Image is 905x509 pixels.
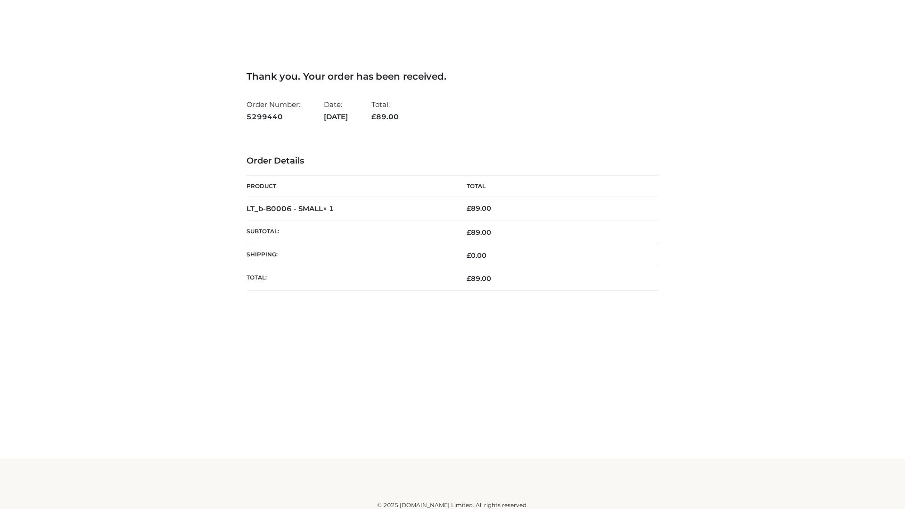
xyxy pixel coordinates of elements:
[247,96,300,125] li: Order Number:
[467,251,486,260] bdi: 0.00
[371,112,399,121] span: 89.00
[247,204,334,213] strong: LT_b-B0006 - SMALL
[247,221,452,244] th: Subtotal:
[467,228,491,237] span: 89.00
[247,156,658,166] h3: Order Details
[324,111,348,123] strong: [DATE]
[467,274,471,283] span: £
[247,267,452,290] th: Total:
[467,204,491,213] bdi: 89.00
[323,204,334,213] strong: × 1
[467,228,471,237] span: £
[247,71,658,82] h3: Thank you. Your order has been received.
[324,96,348,125] li: Date:
[467,251,471,260] span: £
[371,112,376,121] span: £
[467,274,491,283] span: 89.00
[247,176,452,197] th: Product
[247,244,452,267] th: Shipping:
[247,111,300,123] strong: 5299440
[371,96,399,125] li: Total:
[452,176,658,197] th: Total
[467,204,471,213] span: £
